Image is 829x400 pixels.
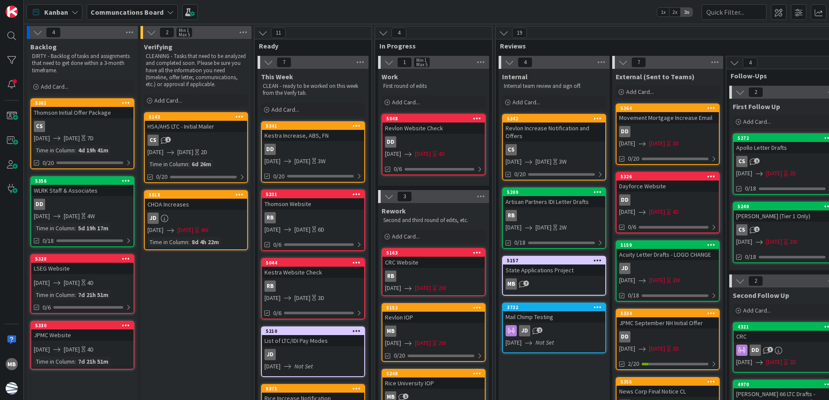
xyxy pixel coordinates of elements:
div: WLRK Staff & Associates [31,185,134,196]
p: CLEAN - ready to be worked on this week from the Verify tab. [263,83,363,97]
div: DD [617,194,719,206]
div: 5018 [149,192,247,198]
span: 1 [754,226,760,232]
span: 0/6 [273,309,281,318]
div: DD [619,126,630,137]
div: 3W [559,157,567,166]
div: JD [519,325,530,336]
div: 3732 [503,303,605,311]
span: 1x [657,8,669,16]
div: 5355News Corp Final Notice CL [617,378,719,397]
span: Add Card... [743,118,771,126]
span: External (Sent to Teams) [616,72,695,81]
div: DD [619,331,630,342]
div: 5364Movement Mortgage Increase Email [617,104,719,123]
span: [DATE] [34,278,50,287]
div: 4D [87,278,94,287]
div: 5159Acuity Letter Drafts - LOGO CHANGE [617,241,719,260]
div: 5326Dayforce Website [617,173,719,192]
div: 5361 [35,100,134,106]
input: Quick Filter... [702,4,767,20]
div: 6d 26m [189,159,213,169]
div: Max 5 [416,62,428,67]
div: Time in Column [147,237,188,247]
div: MB [503,278,605,290]
div: 5044 [262,259,364,267]
i: Not Set [535,339,554,346]
div: 5330JPMC Website [31,322,134,341]
span: [DATE] [64,345,80,354]
span: 0/20 [273,172,284,181]
span: [DATE] [415,339,431,348]
div: 5326 [617,173,719,181]
div: HSA/AHS LTC - Initial Mailer [145,121,247,132]
div: CHOA Increases [145,199,247,210]
div: Max 5 [179,32,190,37]
span: 2 [748,87,763,97]
div: 5331 [266,191,364,197]
span: 0/18 [514,238,525,247]
span: [DATE] [294,225,310,234]
div: 5356 [31,177,134,185]
div: MB [385,326,396,337]
div: Time in Column [147,159,188,169]
div: Acuity Letter Drafts - LOGO CHANGE [617,249,719,260]
span: 0/20 [156,172,167,181]
div: RB [385,271,396,282]
span: [DATE] [147,148,163,157]
div: CS [506,144,517,155]
span: [DATE] [506,223,522,232]
span: [DATE] [506,338,522,347]
span: [DATE] [535,223,552,232]
span: Rework [382,206,406,215]
div: JPMC Website [31,329,134,341]
span: 2x [669,8,681,16]
div: 5334 [617,310,719,317]
span: 1 [165,137,171,142]
div: Revlon IOP [382,312,485,323]
span: [DATE] [766,237,782,246]
div: DD [264,144,276,155]
div: DD [617,126,719,137]
span: [DATE] [264,157,281,166]
span: [DATE] [649,139,665,148]
div: 5153 [382,304,485,312]
span: [DATE] [385,284,401,293]
div: DD [382,136,485,148]
div: List of LTC/IDI Pay Modes [262,335,364,346]
div: 4W [87,212,95,221]
span: [DATE] [649,344,665,353]
div: 5361Thomson Initial Offer Package [31,99,134,118]
span: Add Card... [41,83,69,90]
div: CS [503,144,605,155]
div: 5331 [262,190,364,198]
div: 5248Rice University IOP [382,370,485,389]
div: 5331Thomson Website [262,190,364,210]
span: [DATE] [264,294,281,303]
span: [DATE] [177,148,193,157]
span: Add Card... [271,106,299,113]
span: [DATE] [177,226,193,235]
img: Visit kanbanzone.com [6,6,18,18]
span: [DATE] [264,225,281,234]
div: Kestra Website Check [262,267,364,278]
span: 0/6 [394,165,402,174]
span: In Progress [379,42,481,50]
div: 5048Revlon Website Check [382,115,485,134]
div: 5163 [382,249,485,257]
span: [DATE] [294,157,310,166]
span: : [188,237,189,247]
div: 5364 [620,105,719,111]
span: Work [382,72,398,81]
div: 5163 [386,250,485,256]
div: 5342 [503,115,605,123]
span: This Week [261,72,293,81]
span: Add Card... [626,88,654,96]
div: RB [506,210,517,221]
div: 5328 [35,256,134,262]
span: [DATE] [766,169,782,178]
span: Add Card... [392,232,420,240]
span: 1 [397,57,412,68]
span: [DATE] [736,237,752,246]
div: 5209Artisan Partners IDI Letter Drafts [503,188,605,207]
